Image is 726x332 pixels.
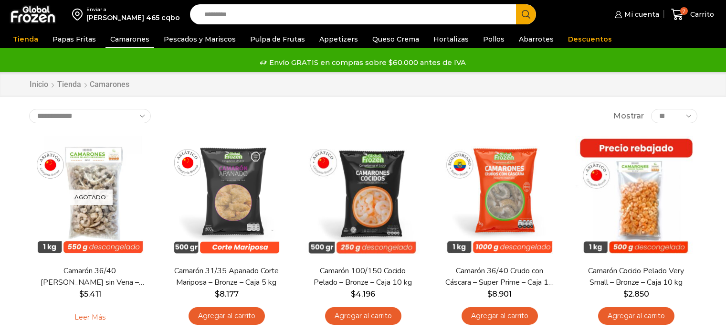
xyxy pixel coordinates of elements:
[171,266,281,288] a: Camarón 31/35 Apanado Corte Mariposa – Bronze – Caja 5 kg
[86,6,180,13] div: Enviar a
[325,307,401,325] a: Agregar al carrito: “Camarón 100/150 Cocido Pelado - Bronze - Caja 10 kg”
[35,266,145,288] a: Camarón 36/40 [PERSON_NAME] sin Vena – Bronze – Caja 10 kg
[79,289,101,299] bdi: 5.411
[612,5,659,24] a: Mi cuenta
[462,307,538,325] a: Agregar al carrito: “Camarón 36/40 Crudo con Cáscara - Super Prime - Caja 10 kg”
[29,79,49,90] a: Inicio
[669,3,716,26] a: 7 Carrito
[351,289,375,299] bdi: 4.196
[487,289,492,299] span: $
[368,30,424,48] a: Queso Crema
[444,266,554,288] a: Camarón 36/40 Crudo con Cáscara – Super Prime – Caja 10 kg
[688,10,714,19] span: Carrito
[159,30,241,48] a: Pescados y Mariscos
[315,30,363,48] a: Appetizers
[189,307,265,325] a: Agregar al carrito: “Camarón 31/35 Apanado Corte Mariposa - Bronze - Caja 5 kg”
[487,289,512,299] bdi: 8.901
[613,111,644,122] span: Mostrar
[48,30,101,48] a: Papas Fritas
[68,190,113,205] p: Agotado
[598,307,674,325] a: Agregar al carrito: “Camarón Cocido Pelado Very Small - Bronze - Caja 10 kg”
[478,30,509,48] a: Pollos
[72,6,86,22] img: address-field-icon.svg
[90,80,129,89] h1: Camarones
[308,266,418,288] a: Camarón 100/150 Cocido Pelado – Bronze – Caja 10 kg
[514,30,558,48] a: Abarrotes
[516,4,536,24] button: Search button
[563,30,617,48] a: Descuentos
[623,289,628,299] span: $
[351,289,356,299] span: $
[215,289,239,299] bdi: 8.177
[57,79,82,90] a: Tienda
[245,30,310,48] a: Pulpa de Frutas
[680,7,688,15] span: 7
[581,266,691,288] a: Camarón Cocido Pelado Very Small – Bronze – Caja 10 kg
[622,10,659,19] span: Mi cuenta
[429,30,473,48] a: Hortalizas
[86,13,180,22] div: [PERSON_NAME] 465 cqbo
[215,289,220,299] span: $
[29,79,129,90] nav: Breadcrumb
[8,30,43,48] a: Tienda
[105,30,154,48] a: Camarones
[623,289,649,299] bdi: 2.850
[79,289,84,299] span: $
[29,109,151,123] select: Pedido de la tienda
[60,307,120,327] a: Leé más sobre “Camarón 36/40 Crudo Pelado sin Vena - Bronze - Caja 10 kg”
